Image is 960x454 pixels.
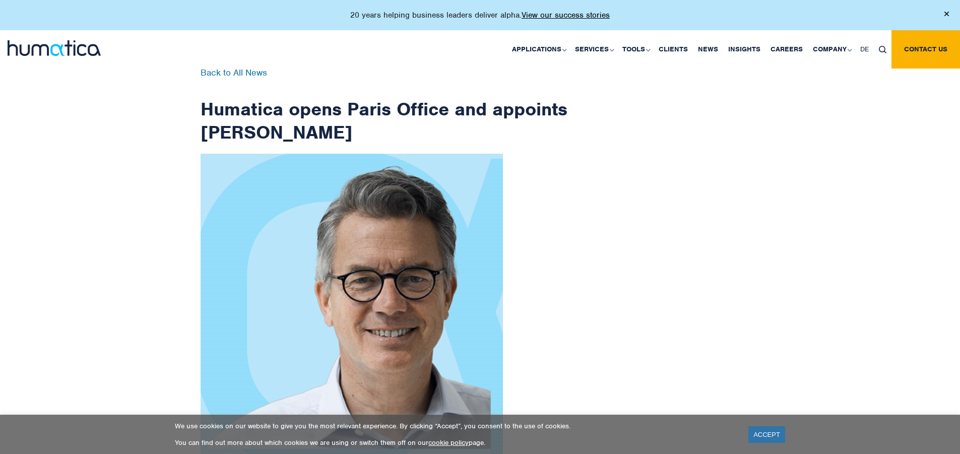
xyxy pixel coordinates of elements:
a: Back to All News [201,67,267,78]
a: cookie policy [428,438,469,447]
a: DE [855,30,874,69]
p: 20 years helping business leaders deliver alpha. [350,10,610,20]
a: Insights [723,30,765,69]
h1: Humatica opens Paris Office and appoints [PERSON_NAME] [201,69,568,144]
a: Services [570,30,617,69]
a: Applications [507,30,570,69]
span: DE [860,45,869,53]
a: Careers [765,30,808,69]
a: Contact us [891,30,960,69]
p: You can find out more about which cookies we are using or switch them off on our page. [175,438,736,447]
img: logo [8,40,101,56]
img: search_icon [879,46,886,53]
a: ACCEPT [748,426,785,443]
a: Company [808,30,855,69]
a: Clients [654,30,693,69]
a: View our success stories [522,10,610,20]
p: We use cookies on our website to give you the most relevant experience. By clicking “Accept”, you... [175,422,736,430]
a: News [693,30,723,69]
a: Tools [617,30,654,69]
